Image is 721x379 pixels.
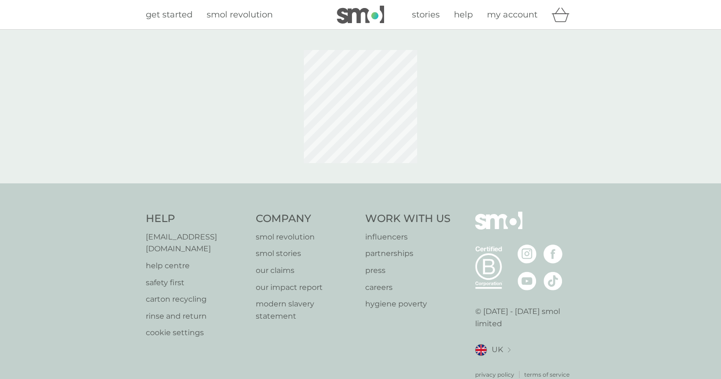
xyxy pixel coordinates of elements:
a: help centre [146,260,246,272]
span: stories [412,9,440,20]
a: modern slavery statement [256,298,356,322]
a: smol revolution [207,8,273,22]
a: stories [412,8,440,22]
span: help [454,9,473,20]
img: visit the smol Youtube page [518,272,537,290]
img: visit the smol Facebook page [544,245,562,264]
a: hygiene poverty [365,298,451,310]
img: visit the smol Tiktok page [544,272,562,290]
img: select a new location [508,347,511,353]
h4: Help [146,212,246,226]
span: smol revolution [207,9,273,20]
a: my account [487,8,537,22]
a: help [454,8,473,22]
a: partnerships [365,247,451,260]
a: safety first [146,277,246,289]
a: press [365,264,451,277]
span: get started [146,9,193,20]
img: UK flag [475,344,487,356]
a: smol revolution [256,231,356,243]
a: rinse and return [146,310,246,322]
a: cookie settings [146,327,246,339]
h4: Company [256,212,356,226]
a: careers [365,281,451,294]
a: carton recycling [146,293,246,305]
img: visit the smol Instagram page [518,245,537,264]
h4: Work With Us [365,212,451,226]
a: [EMAIL_ADDRESS][DOMAIN_NAME] [146,231,246,255]
img: smol [337,6,384,24]
span: UK [492,344,503,356]
a: our impact report [256,281,356,294]
a: get started [146,8,193,22]
a: privacy policy [475,370,514,379]
a: influencers [365,231,451,243]
p: © [DATE] - [DATE] smol limited [475,305,576,330]
img: smol [475,212,522,244]
div: basket [552,5,575,24]
a: smol stories [256,247,356,260]
a: terms of service [524,370,570,379]
span: my account [487,9,537,20]
a: our claims [256,264,356,277]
